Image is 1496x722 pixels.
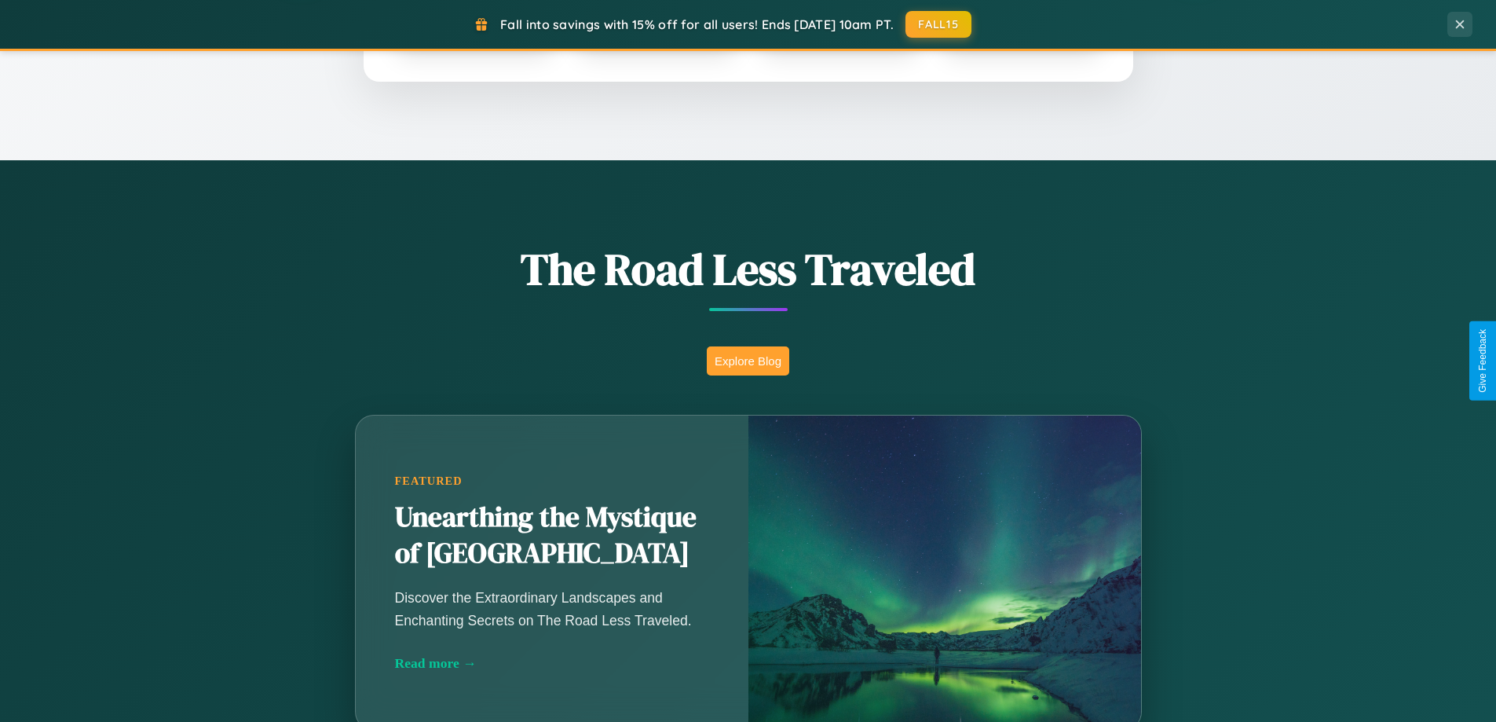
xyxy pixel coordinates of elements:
p: Discover the Extraordinary Landscapes and Enchanting Secrets on The Road Less Traveled. [395,587,709,631]
h2: Unearthing the Mystique of [GEOGRAPHIC_DATA] [395,500,709,572]
span: Fall into savings with 15% off for all users! Ends [DATE] 10am PT. [500,16,894,32]
div: Read more → [395,655,709,672]
h1: The Road Less Traveled [277,239,1220,299]
button: FALL15 [905,11,971,38]
button: Explore Blog [707,346,789,376]
div: Give Feedback [1477,329,1488,393]
div: Featured [395,475,709,488]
